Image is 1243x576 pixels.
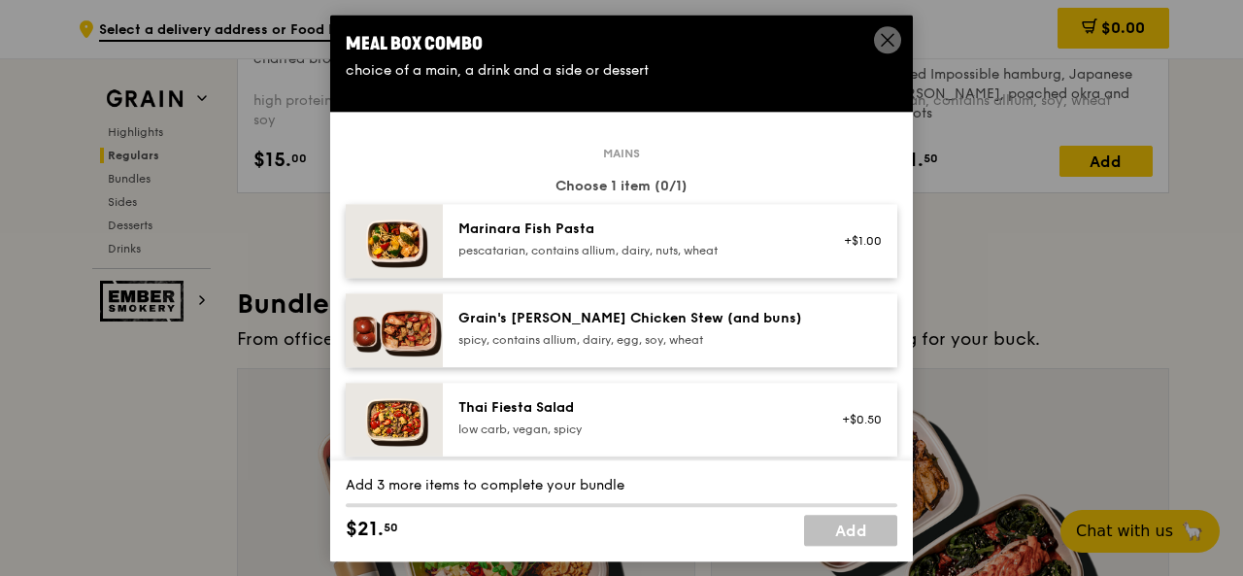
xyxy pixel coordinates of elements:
[384,520,398,535] span: 50
[346,293,443,367] img: daily_normal_Grains-Curry-Chicken-Stew-HORZ.jpg
[346,476,897,495] div: Add 3 more items to complete your bundle
[830,412,882,427] div: +$0.50
[595,146,648,161] span: Mains
[346,61,897,81] div: choice of a main, a drink and a side or dessert
[458,332,807,348] div: spicy, contains allium, dairy, egg, soy, wheat
[346,30,897,57] div: Meal Box Combo
[458,309,807,328] div: Grain's [PERSON_NAME] Chicken Stew (and buns)
[458,243,807,258] div: pescatarian, contains allium, dairy, nuts, wheat
[804,515,897,546] a: Add
[346,204,443,278] img: daily_normal_Marinara_Fish_Pasta__Horizontal_.jpg
[346,383,443,457] img: daily_normal_Thai_Fiesta_Salad__Horizontal_.jpg
[458,398,807,418] div: Thai Fiesta Salad
[346,515,384,544] span: $21.
[830,233,882,249] div: +$1.00
[458,422,807,437] div: low carb, vegan, spicy
[346,177,897,196] div: Choose 1 item (0/1)
[458,220,807,239] div: Marinara Fish Pasta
